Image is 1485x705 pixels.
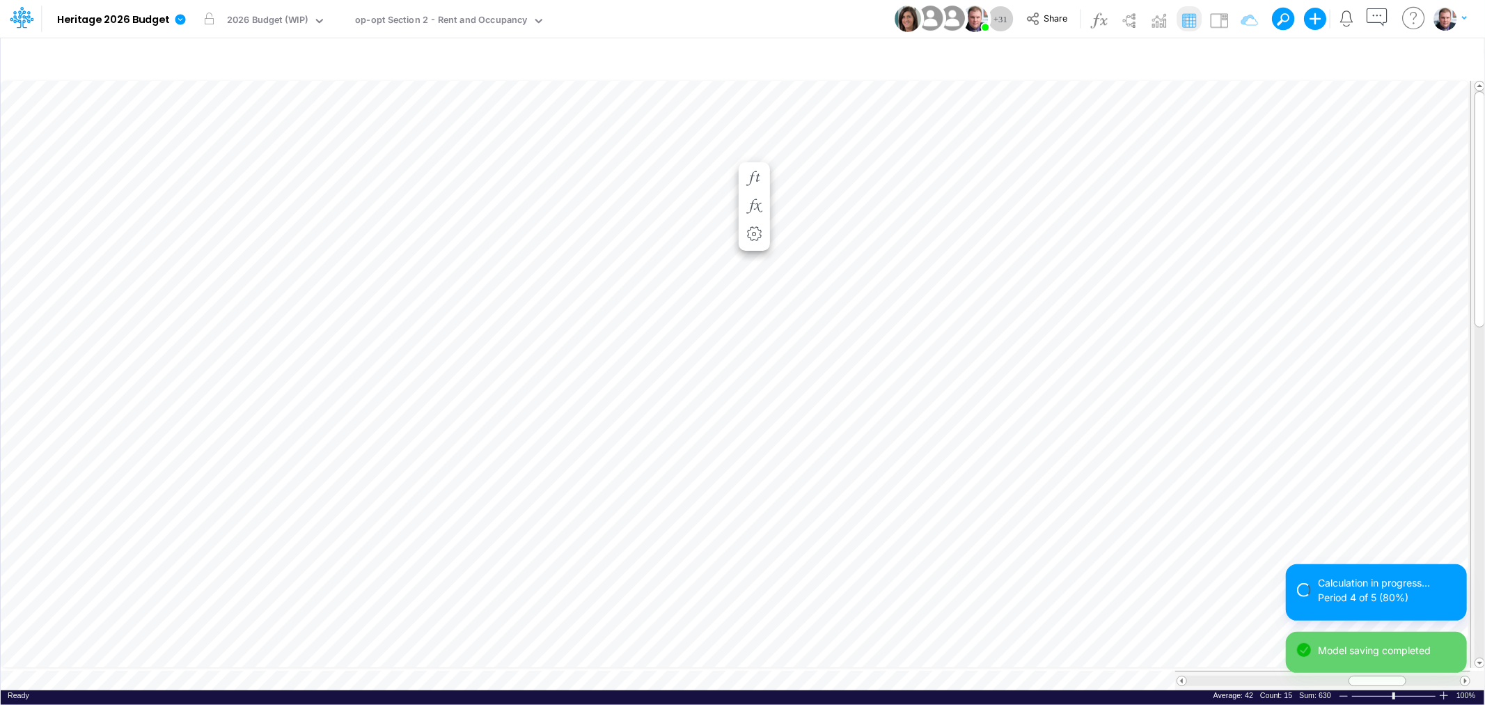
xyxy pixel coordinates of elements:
div: Zoom level [1456,690,1477,701]
div: Zoom Out [1338,691,1349,702]
img: User Image Icon [961,6,988,32]
span: Average: 42 [1213,691,1253,699]
span: + 31 [993,15,1007,24]
div: Number of selected cells that contain data [1260,690,1292,701]
span: Count: 15 [1260,691,1292,699]
img: User Image Icon [936,3,968,34]
img: User Image Icon [895,6,921,32]
span: Share [1044,13,1067,23]
span: Ready [8,691,29,699]
div: In Ready mode [8,690,29,701]
b: Heritage 2026 Budget [57,14,169,26]
div: 2026 Budget (WIP) [227,13,308,29]
div: Sum of selected cells [1299,690,1331,701]
img: User Image Icon [915,3,946,34]
button: Share [1019,8,1077,30]
div: Zoom [1351,690,1438,701]
input: Type a title here [13,44,1181,72]
div: Model saving completed [1318,643,1456,658]
span: 100% [1456,690,1477,701]
a: Notifications [1339,10,1355,26]
div: Average of selected cells [1213,690,1253,701]
div: op-opt Section 2 - Rent and Occupancy [355,13,527,29]
span: Sum: 630 [1299,691,1331,699]
div: Calculation in progress... Period 4 of 5 (80%) [1318,575,1456,605]
div: Zoom [1392,692,1395,699]
div: Zoom In [1438,690,1449,701]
